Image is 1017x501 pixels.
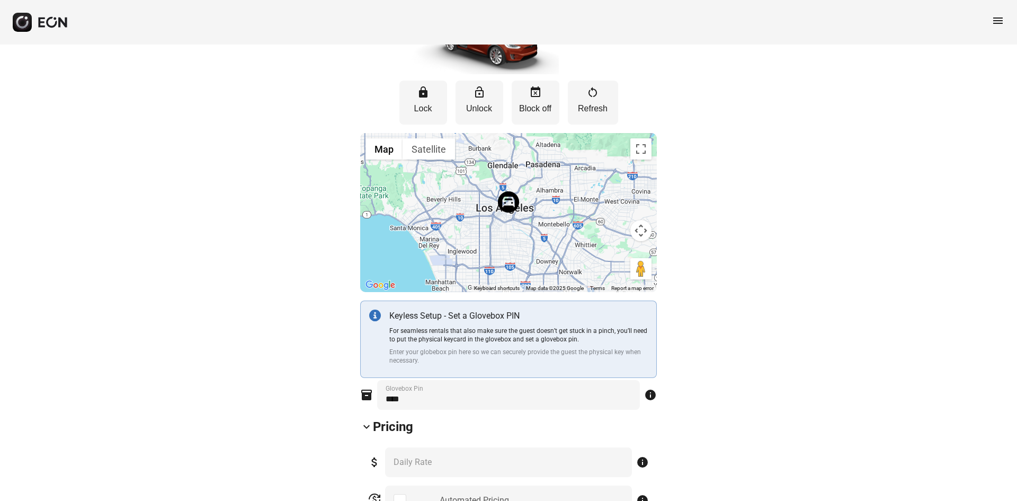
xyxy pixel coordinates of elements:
[360,420,373,433] span: keyboard_arrow_down
[456,81,503,125] button: Unlock
[368,456,381,469] span: attach_money
[399,81,447,125] button: Lock
[644,389,657,401] span: info
[630,258,652,279] button: Drag Pegman onto the map to open Street View
[630,220,652,241] button: Map camera controls
[529,86,542,99] span: event_busy
[360,389,373,401] span: inventory_2
[389,327,648,344] p: For seamless rentals that also make sure the guest doesn’t get stuck in a pinch, you’ll need to p...
[568,81,618,125] button: Refresh
[365,138,403,160] button: Show street map
[363,278,398,292] a: Open this area in Google Maps (opens a new window)
[461,102,498,115] p: Unlock
[526,285,584,291] span: Map data ©2025 Google
[405,102,442,115] p: Lock
[389,348,648,365] p: Enter your globebox pin here so we can securely provide the guest the physical key when necessary.
[403,138,455,160] button: Show satellite imagery
[363,278,398,292] img: Google
[992,14,1004,27] span: menu
[386,384,423,393] label: Glovebox Pin
[417,86,430,99] span: lock
[369,310,381,321] img: info
[517,102,554,115] p: Block off
[389,310,648,322] p: Keyless Setup - Set a Glovebox PIN
[573,102,613,115] p: Refresh
[611,285,654,291] a: Report a map error
[474,285,520,292] button: Keyboard shortcuts
[473,86,486,99] span: lock_open
[373,418,413,435] h2: Pricing
[586,86,599,99] span: restart_alt
[636,456,649,469] span: info
[630,138,652,160] button: Toggle fullscreen view
[512,81,559,125] button: Block off
[590,285,605,291] a: Terms (opens in new tab)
